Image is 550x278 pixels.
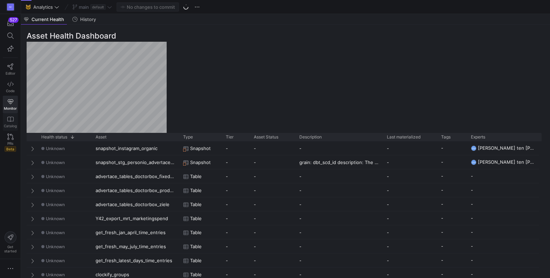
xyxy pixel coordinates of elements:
span: - [471,253,473,267]
div: AV [7,4,14,11]
span: - [441,211,443,225]
span: - [254,156,256,169]
span: Last materialized [387,135,420,140]
div: - [295,141,383,155]
span: [PERSON_NAME] ten [PERSON_NAME] [478,141,535,155]
h3: Asset Health Dashboard [27,30,542,42]
span: - [471,225,473,239]
span: - [254,198,256,211]
span: - [226,142,228,155]
span: Unknown [46,244,65,249]
div: snapshot_instagram_organic [91,141,179,155]
span: Table [190,198,202,211]
span: Tags [441,135,451,140]
span: - [226,170,228,183]
span: - [226,212,228,225]
span: Table [190,254,202,267]
span: Unknown [46,146,65,151]
div: - [295,183,383,197]
span: - [441,239,443,253]
div: - [295,253,383,267]
div: - [383,155,437,169]
span: - [254,240,256,253]
a: Monitor [3,96,18,113]
div: - [383,183,437,197]
div: get_fresh_may_july_time_entries [91,239,179,253]
span: - [441,253,443,267]
span: Snapshot [190,142,211,155]
span: - [441,183,443,197]
div: - [383,253,437,267]
div: Y42_export_mrt_marketingspend [91,211,179,225]
div: - [383,211,437,225]
span: - [441,225,443,239]
span: History [80,17,96,22]
div: - [295,169,383,183]
span: Type [183,135,193,140]
span: Editor [6,71,15,75]
div: - [295,197,383,211]
div: - [383,225,437,239]
span: 🐱 [26,5,30,9]
span: - [441,169,443,183]
span: - [226,240,228,253]
span: Analytics [33,4,53,10]
span: - [471,239,473,253]
span: Unknown [46,174,65,179]
span: - [226,226,228,239]
span: - [254,212,256,225]
span: - [254,142,256,155]
div: get_fresh_jan_april_time_entries [91,225,179,239]
span: PRs [7,141,13,145]
div: advertace_tables_doctorbox_fixed_costs [91,169,179,183]
span: Table [190,240,202,253]
div: FTH [471,160,476,165]
span: - [254,170,256,183]
div: 527 [8,17,19,23]
span: - [441,141,443,155]
span: - [471,183,473,197]
button: 527 [3,17,18,29]
span: Unknown [46,216,65,221]
div: - [383,239,437,253]
span: Unknown [46,230,65,235]
span: Table [190,170,202,183]
a: AV [3,1,18,13]
span: - [441,197,443,211]
div: grain: dbt_scd_id description: The personio employees table is snapshotted to show historic data.... [295,155,383,169]
span: Unknown [46,258,65,263]
span: - [226,156,228,169]
a: PRsBeta [3,131,18,155]
span: - [254,254,256,267]
span: - [226,254,228,267]
div: - [383,169,437,183]
span: Description [299,135,322,140]
button: 🐱Analytics [24,2,61,12]
span: Asset [96,135,106,140]
span: - [471,197,473,211]
button: Getstarted [3,229,18,256]
span: - [254,184,256,197]
span: Health status [41,135,67,140]
span: Tier [226,135,234,140]
span: Snapshot [190,156,211,169]
span: Beta [5,146,16,152]
span: Get started [4,245,16,253]
div: - [383,141,437,155]
div: advertace_tables_doctorbox_ziele [91,197,179,211]
span: - [471,169,473,183]
span: Unknown [46,272,65,277]
div: advertace_tables_doctorbox_product_cogs [91,183,179,197]
span: Code [6,89,15,93]
div: - [295,211,383,225]
div: - [295,239,383,253]
span: Unknown [46,160,65,165]
span: - [226,184,228,197]
span: Unknown [46,188,65,193]
span: Table [190,184,202,197]
a: Catalog [3,113,18,131]
a: Editor [3,61,18,78]
span: Table [190,226,202,239]
span: Catalog [4,124,17,128]
span: Current Health [32,17,64,22]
